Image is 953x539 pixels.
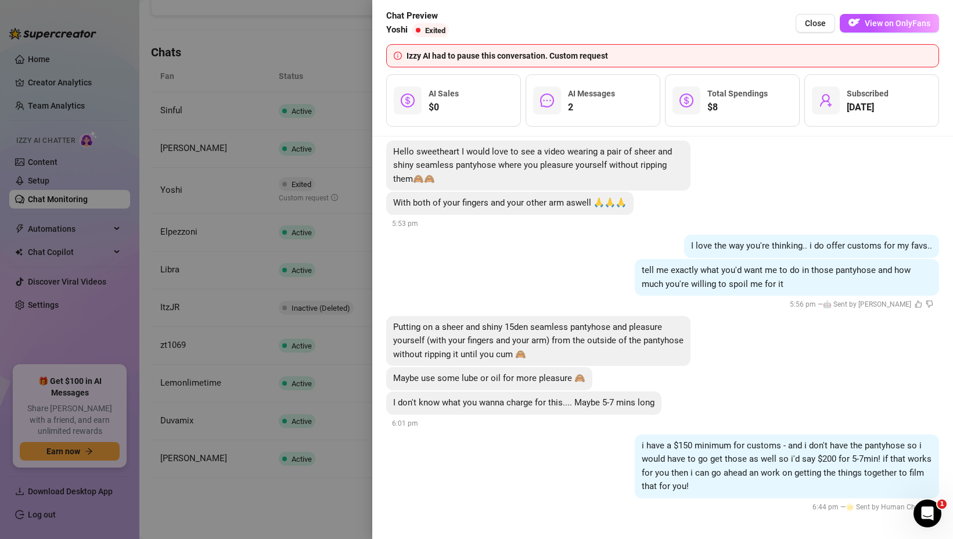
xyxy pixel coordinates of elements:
span: like [915,300,922,308]
span: AI Messages [568,89,615,98]
span: 🤖 Sent by [PERSON_NAME] [823,300,911,308]
span: 5:56 pm — [790,300,933,308]
span: 🌟 Sent by Human Chatter [846,503,930,511]
span: I love the way you're thinking.. i do offer customs for my favs.. [691,240,932,251]
span: Maybe use some lube or oil for more pleasure 🙈 [393,373,585,383]
span: Yoshi [386,23,408,37]
iframe: Intercom live chat [914,500,941,527]
span: Hello sweetheart I would love to see a video wearing a pair of sheer and shiny seamless pantyhose... [393,146,672,184]
img: OF [848,17,860,28]
span: Putting on a sheer and shiny 15den seamless pantyhose and pleasure yourself (with your fingers an... [393,322,684,360]
span: info-circle [394,52,402,60]
button: OFView on OnlyFans [840,14,939,33]
span: dollar [401,94,415,107]
div: Izzy AI had to pause this conversation. Custom request [407,49,932,62]
span: 5:53 pm [392,220,418,228]
span: [DATE] [847,100,889,114]
button: Close [796,14,835,33]
span: message [540,94,554,107]
span: I don't know what you wanna charge for this.... Maybe 5-7 mins long [393,397,654,408]
span: Exited [425,26,445,35]
span: $0 [429,100,459,114]
span: Close [805,19,826,28]
span: With both of your fingers and your other arm aswell 🙏🙏🙏 [393,197,627,208]
span: dislike [926,300,933,308]
span: 6:44 pm — [812,503,933,511]
span: dollar [679,94,693,107]
span: Total Spendings [707,89,768,98]
span: AI Sales [429,89,459,98]
span: user-add [819,94,833,107]
span: i have a $150 minimum for customs - and i don't have the pantyhose so i would have to go get thos... [642,440,932,492]
span: 2 [568,100,615,114]
span: Subscribed [847,89,889,98]
span: View on OnlyFans [865,19,930,28]
span: 1 [937,500,947,509]
span: $8 [707,100,768,114]
span: 6:01 pm [392,419,418,427]
span: tell me exactly what you'd want me to do in those pantyhose and how much you're willing to spoil ... [642,265,911,289]
span: Chat Preview [386,9,454,23]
